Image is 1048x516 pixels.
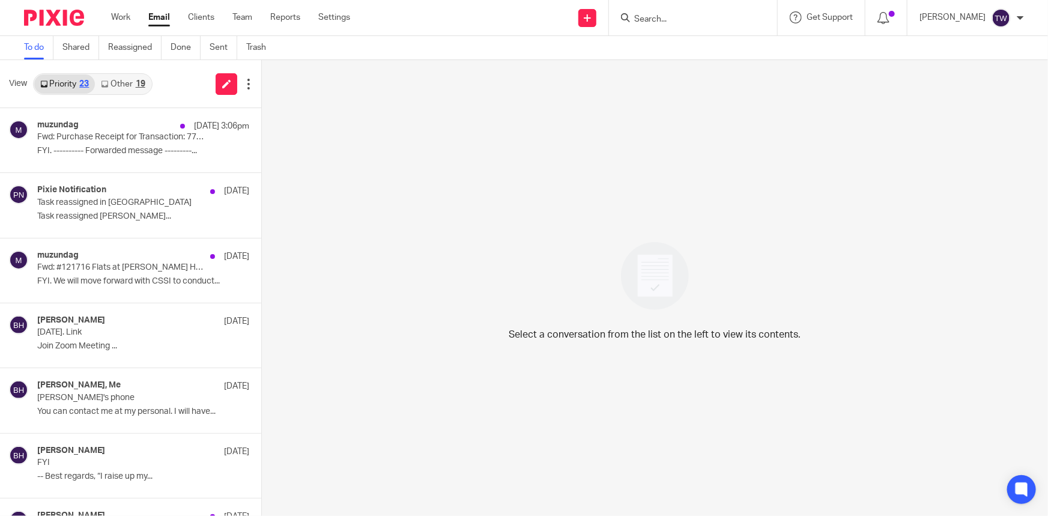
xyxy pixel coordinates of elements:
[270,11,300,23] a: Reports
[37,120,79,130] h4: muzundag
[224,185,249,197] p: [DATE]
[9,77,27,90] span: View
[992,8,1011,28] img: svg%3E
[79,80,89,88] div: 23
[37,198,207,208] p: Task reassigned in [GEOGRAPHIC_DATA]
[148,11,170,23] a: Email
[613,234,697,318] img: image
[9,380,28,399] img: svg%3E
[9,185,28,204] img: svg%3E
[9,120,28,139] img: svg%3E
[188,11,214,23] a: Clients
[111,11,130,23] a: Work
[210,36,237,59] a: Sent
[9,250,28,270] img: svg%3E
[37,185,106,195] h4: Pixie Notification
[37,315,105,326] h4: [PERSON_NAME]
[224,446,249,458] p: [DATE]
[108,36,162,59] a: Reassigned
[9,315,28,335] img: svg%3E
[246,36,275,59] a: Trash
[37,472,249,482] p: -- Best regards, “I raise up my...
[37,393,207,403] p: [PERSON_NAME]'s phone
[224,380,249,392] p: [DATE]
[9,446,28,465] img: svg%3E
[95,74,151,94] a: Other19
[37,327,207,338] p: [DATE]. Link
[37,146,249,156] p: FYI. ---------- Forwarded message ---------...
[37,446,105,456] h4: [PERSON_NAME]
[224,315,249,327] p: [DATE]
[37,341,249,351] p: Join Zoom Meeting ...
[24,10,84,26] img: Pixie
[37,211,249,222] p: Task reassigned [PERSON_NAME]...
[136,80,145,88] div: 19
[318,11,350,23] a: Settings
[24,36,53,59] a: To do
[194,120,249,132] p: [DATE] 3:06pm
[37,380,121,390] h4: [PERSON_NAME], Me
[34,74,95,94] a: Priority23
[62,36,99,59] a: Shared
[509,327,801,342] p: Select a conversation from the list on the left to view its contents.
[807,13,853,22] span: Get Support
[37,132,207,142] p: Fwd: Purchase Receipt for Transaction: 778791013
[224,250,249,263] p: [DATE]
[37,407,249,417] p: You can contact me at my personal. I will have...
[232,11,252,23] a: Team
[37,458,207,468] p: FYI
[919,11,986,23] p: [PERSON_NAME]
[37,276,249,287] p: FYI. We will move forward with CSSI to conduct...
[37,263,207,273] p: Fwd: #121716 Flats at [PERSON_NAME] Holdings
[171,36,201,59] a: Done
[37,250,79,261] h4: muzundag
[633,14,741,25] input: Search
